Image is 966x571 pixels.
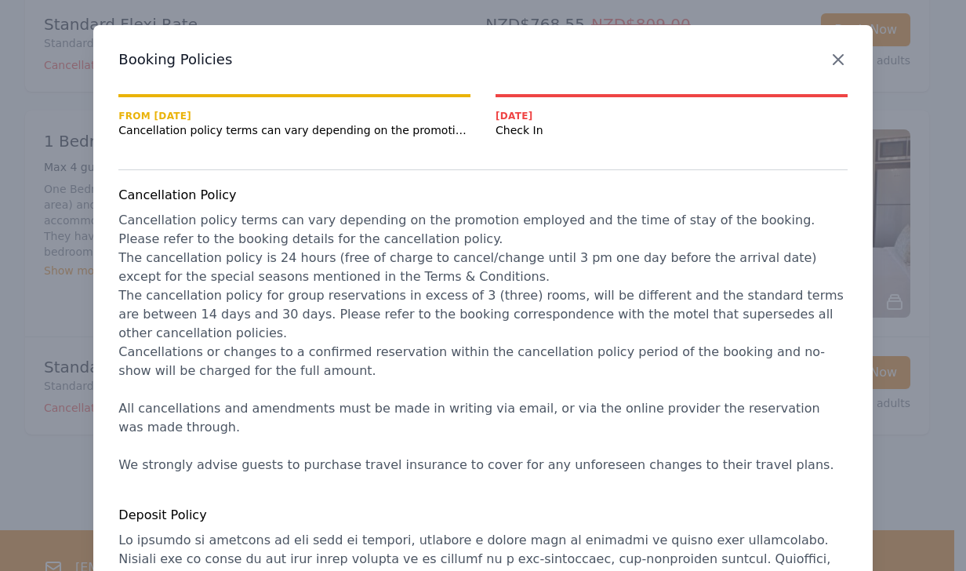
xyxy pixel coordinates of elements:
nav: Progress mt-20 [118,94,847,138]
h3: Booking Policies [118,50,847,69]
span: Check In [496,122,848,138]
h4: Cancellation Policy [118,186,847,205]
h4: Deposit Policy [118,506,847,525]
span: Cancellation policy terms can vary depending on the promotion employed and the time of stay of th... [118,122,470,138]
span: Cancellation policy terms can vary depending on the promotion employed and the time of stay of th... [118,213,848,472]
span: [DATE] [496,110,848,122]
span: From [DATE] [118,110,470,122]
